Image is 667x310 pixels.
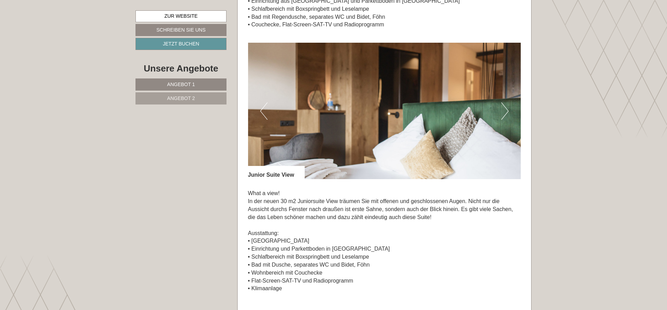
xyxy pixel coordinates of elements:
[167,82,195,87] span: Angebot 1
[260,102,267,120] button: Previous
[135,10,227,22] a: Zur Website
[248,190,521,293] p: What a view! In der neuen 30 m2 Juniorsuite View träumen Sie mit offenen und geschlossenen Augen....
[167,95,195,101] span: Angebot 2
[135,38,227,50] a: Jetzt buchen
[135,24,227,36] a: Schreiben Sie uns
[248,43,521,179] img: image
[248,166,305,179] div: Junior Suite View
[135,62,227,75] div: Unsere Angebote
[501,102,509,120] button: Next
